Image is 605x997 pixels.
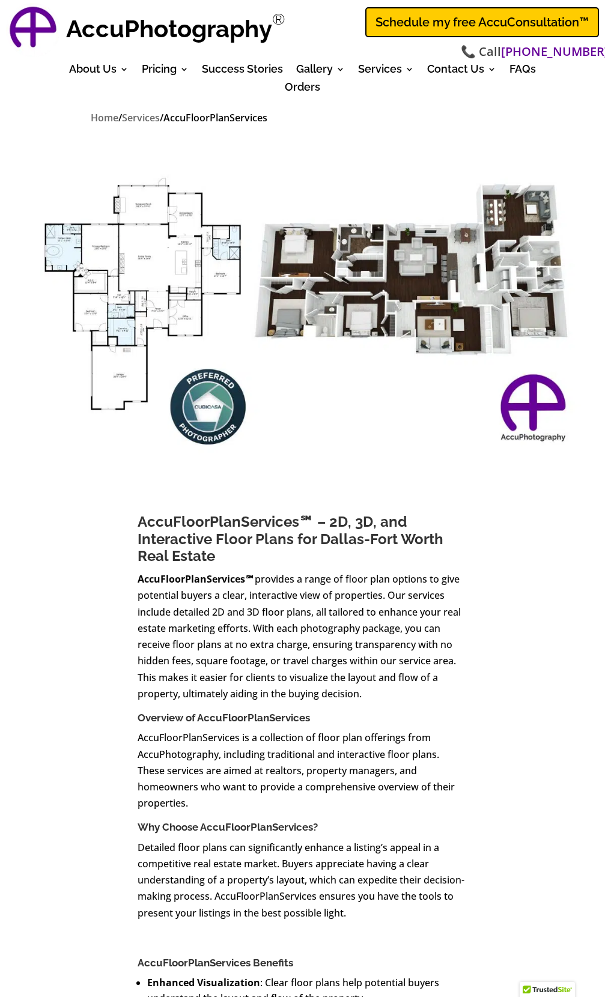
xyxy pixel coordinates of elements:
a: Services [122,111,160,126]
sup: Registered Trademark [272,10,285,28]
a: Success Stories [202,65,283,78]
a: About Us [69,65,129,78]
a: Orders [285,83,320,96]
a: Schedule my free AccuConsultation™ [365,7,599,37]
h3: Why Choose AccuFloorPlanServices? [138,821,468,839]
span: / [160,111,163,124]
p: AccuFloorPlanServices is a collection of floor plan offerings from AccuPhotography, including tra... [138,730,468,821]
p: Detailed floor plans can significantly enhance a listing’s appeal in a competitive real estate ma... [138,840,468,931]
a: FAQs [509,65,536,78]
a: Contact Us [427,65,496,78]
strong: AccuFloorPlanServices℠ [138,572,255,586]
span: AccuFloorPlanServices℠ – 2D, 3D, and Interactive Floor Plans for Dallas-Fort Worth Real Estate [138,513,443,565]
a: Pricing [142,65,189,78]
h3: AccuFloorPlanServices Benefits [138,957,468,975]
strong: Enhanced Visualization [147,976,260,989]
span: AccuFloorPlanServices [163,111,267,124]
span: / [118,111,122,124]
a: Home [91,111,118,126]
h3: Overview of AccuFloorPlanServices [138,712,468,730]
a: Gallery [296,65,345,78]
a: Services [358,65,414,78]
strong: AccuPhotography [66,14,272,43]
a: AccuPhotography Logo - Professional Real Estate Photography and Media Services in Dallas, Texas [6,3,60,57]
p: provides a range of floor plan options to give potential buyers a clear, interactive view of prop... [138,571,468,712]
img: AccuPhotography [6,3,60,57]
nav: breadcrumbs [91,110,515,126]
